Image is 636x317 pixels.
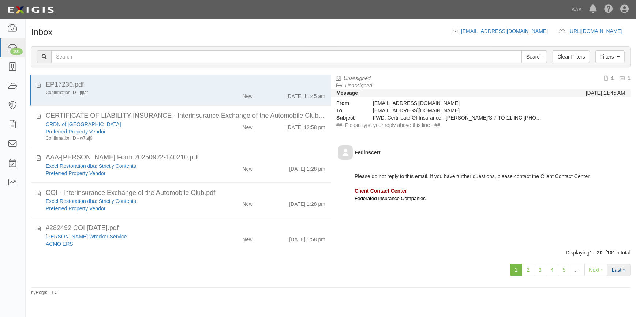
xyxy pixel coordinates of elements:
div: [DATE] 1:28 pm [289,162,325,173]
strong: From [331,99,367,107]
div: CERTIFICATE OF LIABILITY INSURANCE - Interinsurance Exchange of the Automobile Club.pdf [46,111,325,121]
a: 4 [546,264,558,276]
div: 101 [10,48,23,55]
div: New [242,233,252,243]
b: 1 [611,75,614,81]
div: [DATE] 1:58 pm [289,233,325,243]
strong: Subject [331,114,367,121]
a: [EMAIL_ADDRESS][DOMAIN_NAME] [461,28,548,34]
a: 2 [522,264,534,276]
span: ##- Please type your reply above this line - ## [336,122,440,128]
a: Federated Insurance Companies [355,195,426,201]
a: Unassigned [344,75,371,81]
input: Search [521,50,547,63]
div: Confirmation ID - jfjtat [46,90,204,96]
a: Unassigned [345,83,372,88]
img: logo-5460c22ac91f19d4615b14bd174203de0afe785f0fc80cf4dbbc73dc1793850b.png [5,3,56,16]
span: Phone: [PHONE_NUMBER] | Fax: [PHONE_NUMBER] | Email: [355,203,574,209]
div: Preferred Property Vendor [46,170,204,177]
input: Search [51,50,522,63]
div: Confirmation ID - w7tej9 [46,135,204,141]
div: ACMO ERS [46,240,204,248]
div: [EMAIL_ADDRESS][DOMAIN_NAME] [367,99,550,107]
a: Preferred Property Vendor [46,170,105,176]
b: Fedinscert [355,150,381,155]
div: Preferred Property Vendor [46,205,204,212]
div: New [242,121,252,131]
a: Exigis, LLC [36,290,58,295]
a: 3 [534,264,546,276]
img: default-avatar-80.png [338,145,353,160]
b: 101 [607,250,615,256]
a: 1 [510,264,523,276]
div: [DATE] 12:58 pm [287,121,325,131]
div: [DATE] 11:45 AM [586,89,625,97]
div: [DATE] 1:28 pm [289,197,325,208]
a: Excel Restoration dba: Strictly Contents [46,198,136,204]
div: AAA-ACORD Form 20250922-140210.pdf [46,153,325,162]
a: CRDN of [GEOGRAPHIC_DATA] [46,121,121,127]
a: Clear Filters [553,50,590,63]
a: [URL][DOMAIN_NAME] [568,28,631,34]
div: inbox@ace.complianz.com [367,107,550,114]
small: by [31,290,58,296]
a: Next › [584,264,607,276]
div: New [242,197,252,208]
div: COI - Interinsurance Exchange of the Automobile Club.pdf [46,188,325,198]
div: Excel Restoration dba: Strictly Contents [46,197,204,205]
b: 1 [628,75,631,81]
a: Last » [607,264,631,276]
strong: To [331,107,367,114]
div: Excel Restoration dba: Strictly Contents [46,162,204,170]
div: EP17230.pdf [46,80,325,90]
div: New [242,90,252,100]
a: … [570,264,585,276]
a: Filters [595,50,625,63]
span: Federated Insurance Companies [355,196,426,201]
a: ACMO ERS [46,241,73,247]
a: 5 [558,264,570,276]
div: Displaying of in total [26,249,636,256]
i: Help Center - Complianz [604,5,613,14]
span: Client Contact Center [355,188,407,194]
a: [PERSON_NAME] Wrecker Service [46,234,127,239]
div: #282492 COI 09.26.26.pdf [46,223,325,233]
div: FWD: Certificate Of Insurance - RICKY'S 7 TO 11 INC 227-049-4 Req 40~2025-09-25 08:26:23.0~00002 [367,114,550,121]
div: CRDN of San Diego County [46,121,204,128]
div: McGuffee Wrecker Service [46,233,204,240]
a: Preferred Property Vendor [46,205,105,211]
a: Preferred Property Vendor [46,129,105,135]
strong: Message [336,90,358,96]
a: Excel Restoration dba: Strictly Contents [46,163,136,169]
b: 1 - 20 [590,250,603,256]
div: [DATE] 11:45 am [287,90,325,100]
a: [EMAIL_ADDRESS][DOMAIN_NAME] [491,203,574,209]
div: Preferred Property Vendor [46,128,204,135]
h1: Inbox [31,27,53,37]
a: AAA [568,2,586,17]
div: New [242,162,252,173]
